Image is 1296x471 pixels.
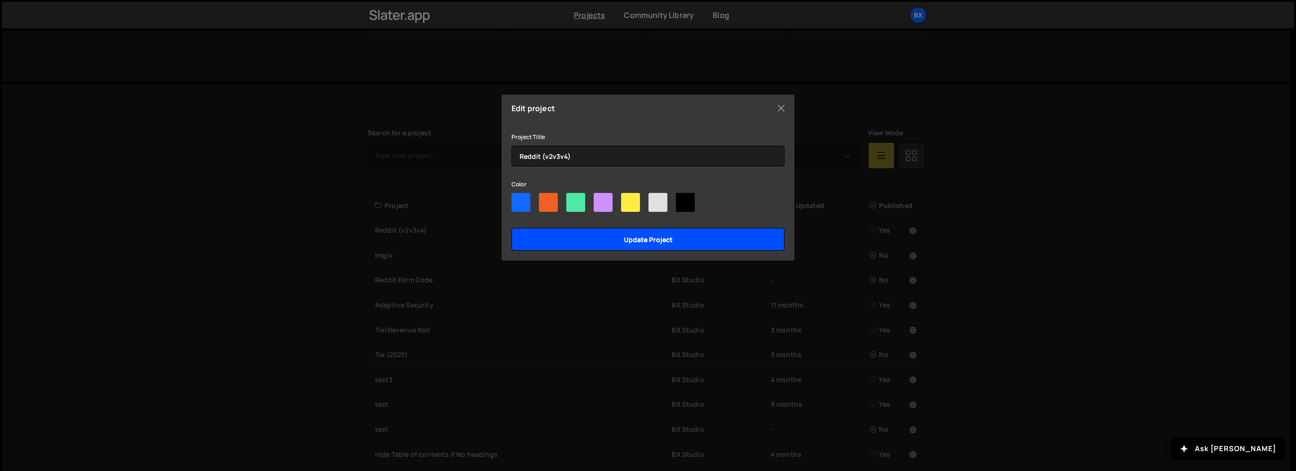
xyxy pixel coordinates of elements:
[512,228,784,251] input: Update project
[512,105,555,112] h5: Edit project
[512,132,545,142] label: Project Title
[1171,438,1285,460] button: Ask [PERSON_NAME]
[774,101,788,115] button: Close
[512,180,527,189] label: Color
[512,146,784,166] input: Project name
